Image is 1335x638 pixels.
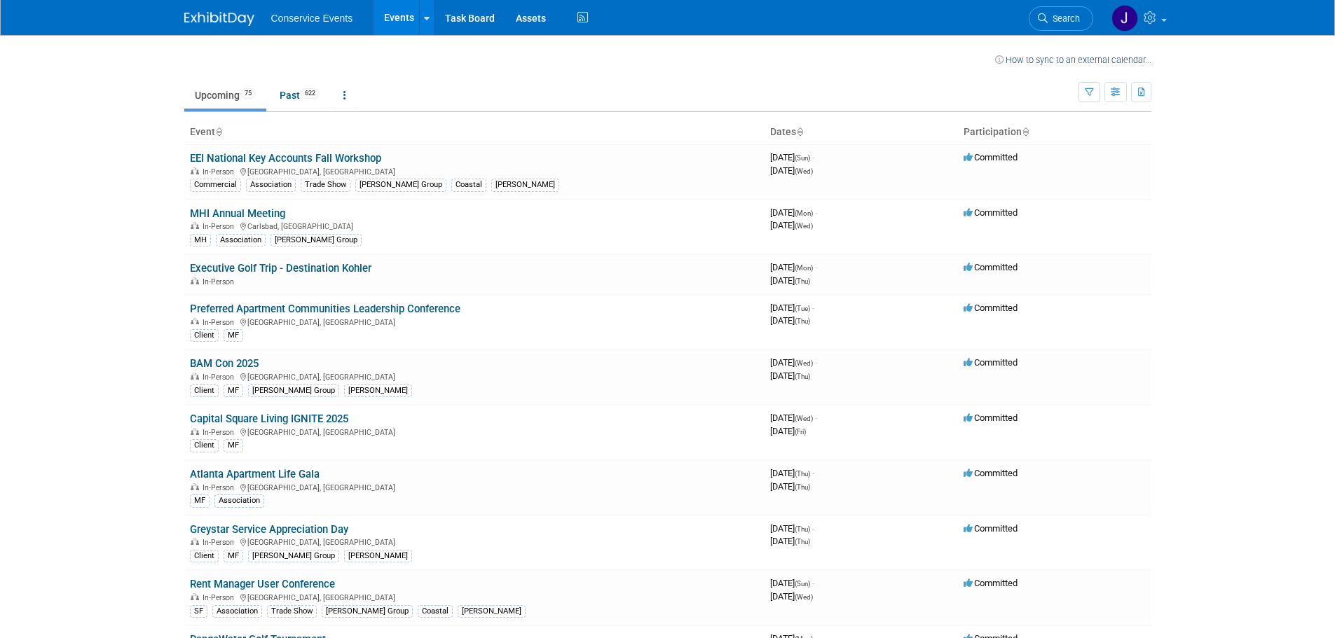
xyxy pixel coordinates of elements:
[190,550,219,562] div: Client
[770,468,814,478] span: [DATE]
[770,357,817,368] span: [DATE]
[964,578,1018,588] span: Committed
[964,357,1018,368] span: Committed
[271,234,362,247] div: [PERSON_NAME] Group
[1048,13,1080,24] span: Search
[1029,6,1093,31] a: Search
[795,580,810,588] span: (Sun)
[964,207,1018,218] span: Committed
[795,373,810,380] span: (Thu)
[203,167,238,176] span: In-Person
[795,359,813,367] span: (Wed)
[964,468,1018,478] span: Committed
[190,536,759,547] div: [GEOGRAPHIC_DATA], [GEOGRAPHIC_DATA]
[224,439,243,452] div: MF
[190,234,211,247] div: MH
[190,357,259,370] a: BAM Con 2025
[812,303,814,313] span: -
[190,384,219,397] div: Client
[191,593,199,600] img: In-Person Event
[184,120,765,144] th: Event
[770,536,810,546] span: [DATE]
[203,222,238,231] span: In-Person
[191,277,199,284] img: In-Person Event
[1111,5,1138,32] img: John Taggart
[964,262,1018,272] span: Committed
[795,305,810,312] span: (Tue)
[795,470,810,478] span: (Thu)
[812,578,814,588] span: -
[795,428,806,436] span: (Fri)
[795,264,813,272] span: (Mon)
[190,152,381,165] a: EEI National Key Accounts Fall Workshop
[248,384,339,397] div: [PERSON_NAME] Group
[191,373,199,380] img: In-Person Event
[795,167,813,175] span: (Wed)
[770,315,810,326] span: [DATE]
[355,179,446,191] div: [PERSON_NAME] Group
[190,262,371,275] a: Executive Golf Trip - Destination Kohler
[770,303,814,313] span: [DATE]
[964,412,1018,423] span: Committed
[815,357,817,368] span: -
[190,481,759,492] div: [GEOGRAPHIC_DATA], [GEOGRAPHIC_DATA]
[203,538,238,547] span: In-Person
[190,439,219,452] div: Client
[458,605,526,618] div: [PERSON_NAME]
[770,207,817,218] span: [DATE]
[240,88,256,99] span: 75
[246,179,296,191] div: Association
[203,483,238,492] span: In-Person
[190,523,348,536] a: Greystar Service Appreciation Day
[190,494,210,507] div: MF
[770,165,813,176] span: [DATE]
[795,222,813,230] span: (Wed)
[795,209,813,217] span: (Mon)
[770,370,810,381] span: [DATE]
[212,605,262,618] div: Association
[184,82,266,109] a: Upcoming75
[770,412,817,423] span: [DATE]
[301,179,350,191] div: Trade Show
[190,207,285,220] a: MHI Annual Meeting
[190,220,759,231] div: Carlsbad, [GEOGRAPHIC_DATA]
[795,483,810,491] span: (Thu)
[267,605,317,618] div: Trade Show
[770,426,806,436] span: [DATE]
[770,275,810,286] span: [DATE]
[795,415,813,422] span: (Wed)
[1022,126,1029,137] a: Sort by Participation Type
[964,152,1018,162] span: Committed
[344,384,412,397] div: [PERSON_NAME]
[795,525,810,533] span: (Thu)
[214,494,264,507] div: Association
[190,426,759,437] div: [GEOGRAPHIC_DATA], [GEOGRAPHIC_DATA]
[958,120,1151,144] th: Participation
[190,412,348,425] a: Capital Square Living IGNITE 2025
[451,179,486,191] div: Coastal
[795,277,810,285] span: (Thu)
[191,483,199,490] img: In-Person Event
[203,593,238,602] span: In-Person
[418,605,453,618] div: Coastal
[190,165,759,176] div: [GEOGRAPHIC_DATA], [GEOGRAPHIC_DATA]
[191,167,199,174] img: In-Person Event
[795,538,810,546] span: (Thu)
[815,207,817,218] span: -
[215,126,222,137] a: Sort by Event Name
[191,538,199,545] img: In-Person Event
[216,234,266,247] div: Association
[812,523,814,534] span: -
[271,13,353,24] span: Conservice Events
[795,593,813,601] span: (Wed)
[815,262,817,272] span: -
[190,316,759,327] div: [GEOGRAPHIC_DATA], [GEOGRAPHIC_DATA]
[795,317,810,325] span: (Thu)
[190,605,207,618] div: SF
[203,373,238,382] span: In-Person
[812,152,814,162] span: -
[770,523,814,534] span: [DATE]
[203,277,238,286] span: In-Person
[190,179,241,191] div: Commercial
[964,523,1018,534] span: Committed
